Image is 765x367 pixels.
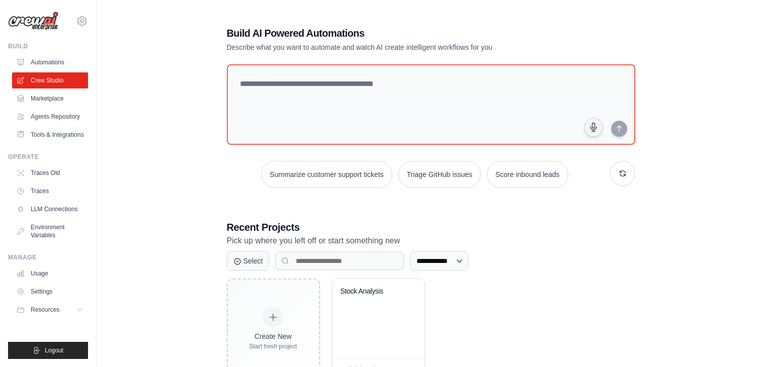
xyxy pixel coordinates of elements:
[249,331,297,341] div: Create New
[12,201,88,217] a: LLM Connections
[584,118,603,137] button: Click to speak your automation idea
[12,72,88,88] a: Crew Studio
[8,153,88,161] div: Operate
[610,161,635,186] button: Get new suggestions
[249,342,297,350] div: Start fresh project
[12,284,88,300] a: Settings
[31,306,59,314] span: Resources
[12,302,88,318] button: Resources
[12,109,88,125] a: Agents Repository
[45,346,63,354] span: Logout
[341,287,401,296] div: Stock Analysis
[227,220,635,234] h3: Recent Projects
[12,265,88,282] a: Usage
[227,42,565,52] p: Describe what you want to automate and watch AI create intelligent workflows for you
[12,183,88,199] a: Traces
[398,161,481,188] button: Triage GitHub issues
[227,26,565,40] h1: Build AI Powered Automations
[12,127,88,143] a: Tools & Integrations
[8,42,88,50] div: Build
[12,165,88,181] a: Traces Old
[8,253,88,261] div: Manage
[12,219,88,243] a: Environment Variables
[227,234,635,247] p: Pick up where you left off or start something new
[261,161,392,188] button: Summarize customer support tickets
[8,12,58,31] img: Logo
[8,342,88,359] button: Logout
[227,251,270,270] button: Select
[12,90,88,107] a: Marketplace
[12,54,88,70] a: Automations
[487,161,568,188] button: Score inbound leads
